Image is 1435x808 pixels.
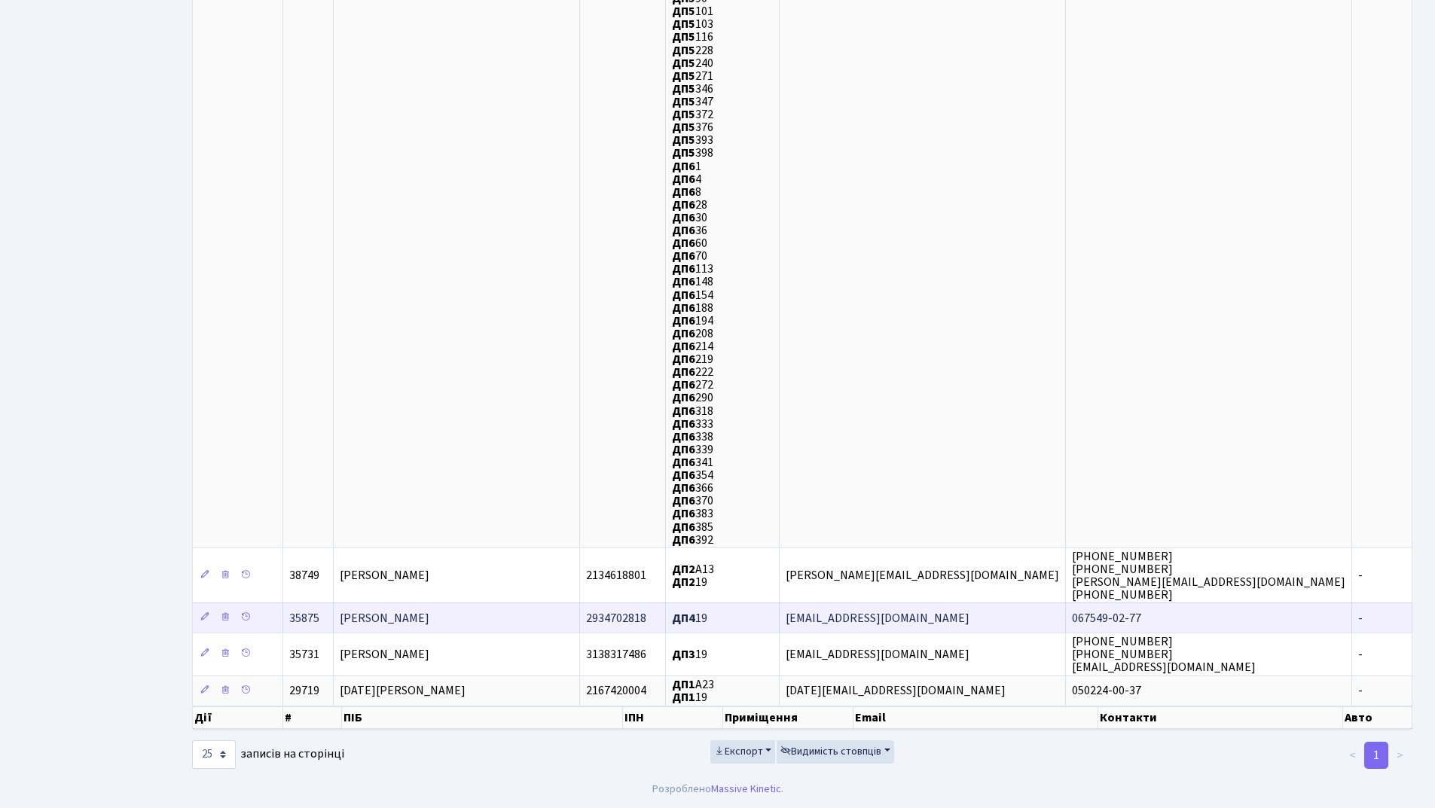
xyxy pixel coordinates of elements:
[672,287,695,303] b: ДП6
[777,740,894,764] button: Видимість стовпців
[672,338,695,355] b: ДП6
[672,300,695,316] b: ДП6
[672,561,695,578] b: ДП2
[672,646,695,663] b: ДП3
[340,683,466,700] span: [DATE][PERSON_NAME]
[672,454,695,471] b: ДП6
[289,683,319,700] span: 29719
[672,574,695,590] b: ДП2
[672,325,695,342] b: ДП6
[672,16,695,32] b: ДП5
[672,81,695,97] b: ДП5
[652,781,783,797] div: Розроблено .
[714,744,763,759] span: Експорт
[672,184,695,200] b: ДП6
[786,646,969,663] span: [EMAIL_ADDRESS][DOMAIN_NAME]
[672,561,714,590] span: А13 19
[1072,548,1345,603] span: [PHONE_NUMBER] [PHONE_NUMBER] [PERSON_NAME][EMAIL_ADDRESS][DOMAIN_NAME] [PHONE_NUMBER]
[672,480,695,496] b: ДП6
[340,646,429,663] span: [PERSON_NAME]
[672,428,695,445] b: ДП6
[1343,706,1412,729] th: Авто
[672,492,695,509] b: ДП6
[672,532,695,548] b: ДП6
[193,706,283,729] th: Дії
[192,740,236,769] select: записів на сторінці
[853,706,1098,729] th: Email
[1358,683,1363,700] span: -
[586,683,646,700] span: 2167420004
[283,706,342,729] th: #
[1358,568,1363,584] span: -
[1358,610,1363,627] span: -
[672,646,707,663] span: 19
[672,261,695,277] b: ДП6
[786,683,1006,700] span: [DATE][EMAIL_ADDRESS][DOMAIN_NAME]
[672,610,707,627] span: 19
[672,158,695,175] b: ДП6
[672,441,695,458] b: ДП6
[1072,633,1256,675] span: [PHONE_NUMBER] [PHONE_NUMBER] [EMAIL_ADDRESS][DOMAIN_NAME]
[340,610,429,627] span: [PERSON_NAME]
[672,274,695,291] b: ДП6
[672,364,695,380] b: ДП6
[672,93,695,110] b: ДП5
[786,568,1059,584] span: [PERSON_NAME][EMAIL_ADDRESS][DOMAIN_NAME]
[672,689,695,706] b: ДП1
[672,506,695,523] b: ДП6
[672,610,695,627] b: ДП4
[1072,683,1141,700] span: 050224-00-37
[623,706,723,729] th: ІПН
[672,390,695,407] b: ДП6
[672,119,695,136] b: ДП5
[672,248,695,264] b: ДП6
[672,403,695,419] b: ДП6
[672,55,695,72] b: ДП5
[342,706,623,729] th: ПІБ
[710,740,776,764] button: Експорт
[672,42,695,59] b: ДП5
[723,706,854,729] th: Приміщення
[672,519,695,535] b: ДП6
[672,106,695,123] b: ДП5
[289,568,319,584] span: 38749
[672,676,695,693] b: ДП1
[289,646,319,663] span: 35731
[1364,742,1388,769] a: 1
[672,676,714,706] span: А23 19
[672,377,695,393] b: ДП6
[780,744,881,759] span: Видимість стовпців
[672,416,695,432] b: ДП6
[672,313,695,329] b: ДП6
[586,610,646,627] span: 2934702818
[192,740,344,769] label: записів на сторінці
[586,568,646,584] span: 2134618801
[672,235,695,252] b: ДП6
[672,29,695,46] b: ДП5
[586,646,646,663] span: 3138317486
[711,781,781,797] a: Massive Kinetic
[672,351,695,367] b: ДП6
[1098,706,1343,729] th: Контакти
[786,610,969,627] span: [EMAIL_ADDRESS][DOMAIN_NAME]
[672,171,695,188] b: ДП6
[672,467,695,483] b: ДП6
[289,610,319,627] span: 35875
[1072,610,1141,627] span: 067549-02-77
[672,3,695,20] b: ДП5
[672,132,695,148] b: ДП5
[672,145,695,162] b: ДП5
[672,222,695,239] b: ДП6
[1358,646,1363,663] span: -
[672,209,695,226] b: ДП6
[672,68,695,84] b: ДП5
[672,197,695,213] b: ДП6
[340,568,429,584] span: [PERSON_NAME]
